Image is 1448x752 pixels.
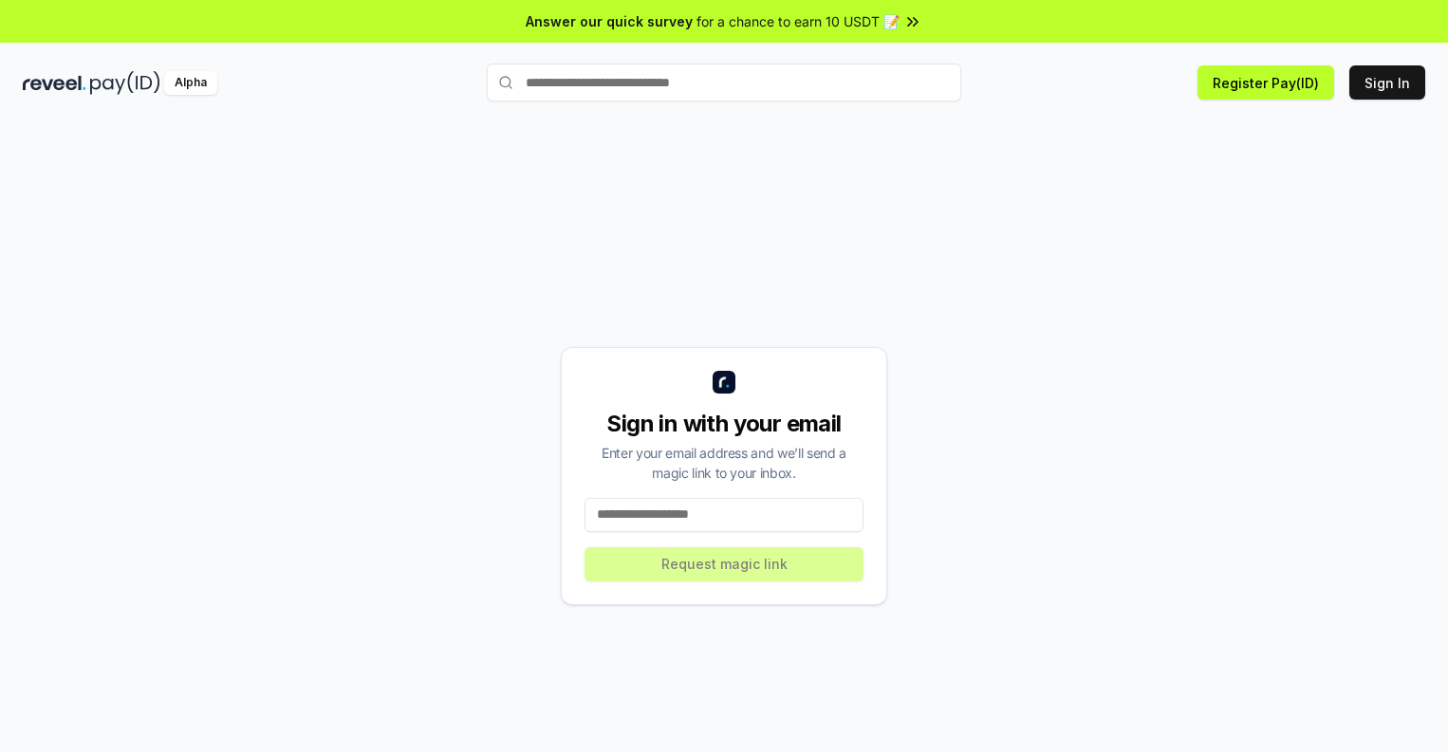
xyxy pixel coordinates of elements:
button: Register Pay(ID) [1197,65,1334,100]
img: pay_id [90,71,160,95]
div: Alpha [164,71,217,95]
img: reveel_dark [23,71,86,95]
img: logo_small [713,371,735,394]
span: for a chance to earn 10 USDT 📝 [696,11,900,31]
button: Sign In [1349,65,1425,100]
div: Sign in with your email [585,409,863,439]
span: Answer our quick survey [526,11,693,31]
div: Enter your email address and we’ll send a magic link to your inbox. [585,443,863,483]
